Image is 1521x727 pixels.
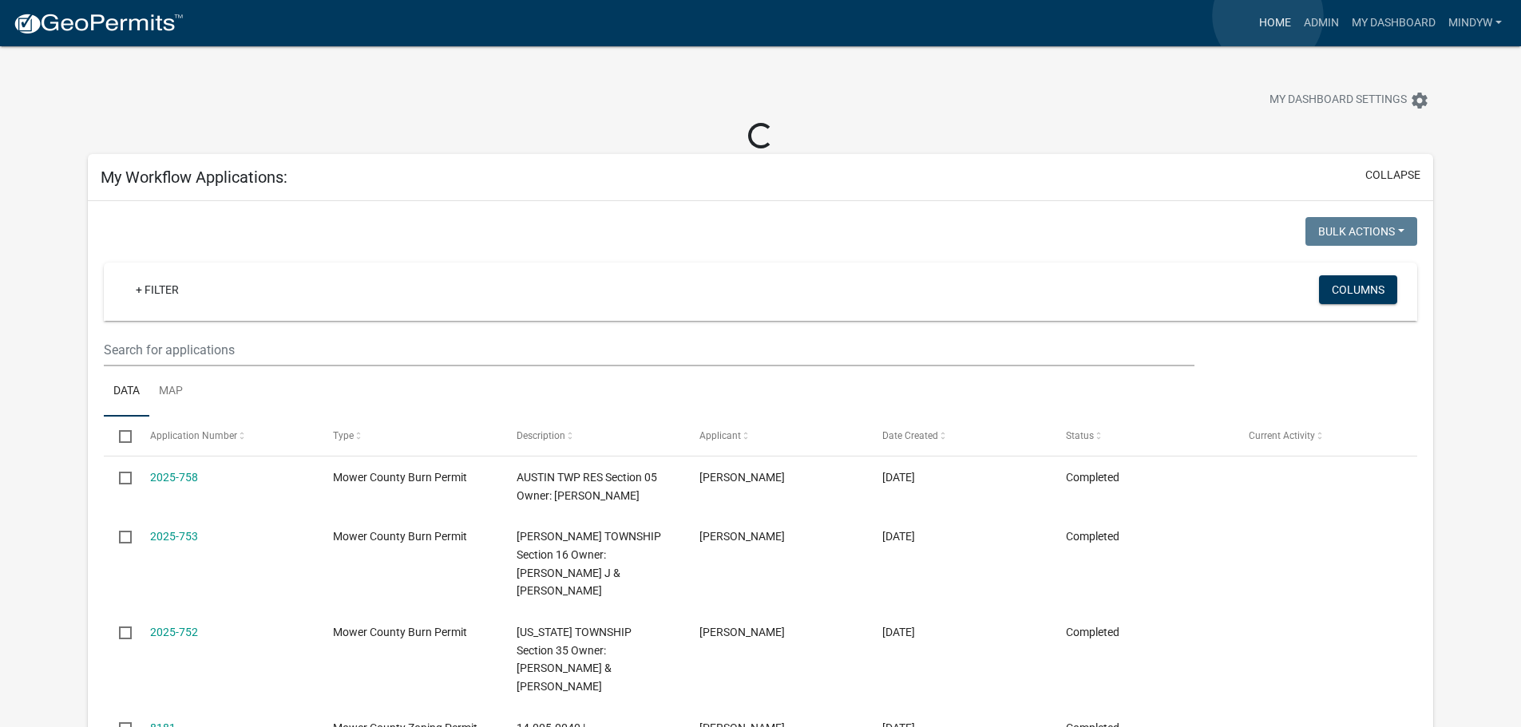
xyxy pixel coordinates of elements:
span: Current Activity [1249,430,1315,441]
span: Mindy Williamson [699,530,785,543]
span: Description [517,430,565,441]
datatable-header-cell: Current Activity [1234,417,1416,455]
span: Mower County Burn Permit [333,530,467,543]
button: collapse [1365,167,1420,184]
a: 2025-753 [150,530,198,543]
span: My Dashboard Settings [1269,91,1407,110]
span: 09/05/2025 [882,626,915,638]
datatable-header-cell: Date Created [867,417,1050,455]
datatable-header-cell: Status [1051,417,1234,455]
a: 2025-752 [150,626,198,638]
datatable-header-cell: Application Number [135,417,318,455]
span: 09/08/2025 [882,471,915,484]
a: 2025-758 [150,471,198,484]
h5: My Workflow Applications: [101,168,287,187]
span: Mindy Williamson [699,471,785,484]
a: mindyw [1442,8,1508,38]
span: NEVADA TOWNSHIP Section 35 Owner: WENESS MARK A & CHERYL [517,626,632,693]
button: Bulk Actions [1305,217,1417,246]
a: Home [1253,8,1297,38]
datatable-header-cell: Applicant [684,417,867,455]
i: settings [1410,91,1429,110]
a: Admin [1297,8,1345,38]
span: Application Number [150,430,237,441]
span: Applicant [699,430,741,441]
a: My Dashboard [1345,8,1442,38]
datatable-header-cell: Description [501,417,683,455]
a: Map [149,366,192,417]
button: Columns [1319,275,1397,304]
span: Date Created [882,430,938,441]
a: + Filter [123,275,192,304]
span: ADAMS TOWNSHIP Section 16 Owner: WENESS ERICK J & LISA J [517,530,661,597]
a: Data [104,366,149,417]
span: Mower County Burn Permit [333,471,467,484]
button: My Dashboard Settingssettings [1257,85,1442,116]
span: Completed [1066,530,1119,543]
span: Completed [1066,471,1119,484]
span: Completed [1066,626,1119,638]
datatable-header-cell: Select [104,417,134,455]
span: Status [1066,430,1094,441]
span: Mindy Williamson [699,626,785,638]
datatable-header-cell: Type [318,417,501,455]
span: Mower County Burn Permit [333,626,467,638]
span: 09/05/2025 [882,530,915,543]
input: Search for applications [104,334,1194,366]
span: Type [333,430,354,441]
span: AUSTIN TWP RES Section 05 Owner: GALDAMEZ CARLOS [517,471,657,502]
